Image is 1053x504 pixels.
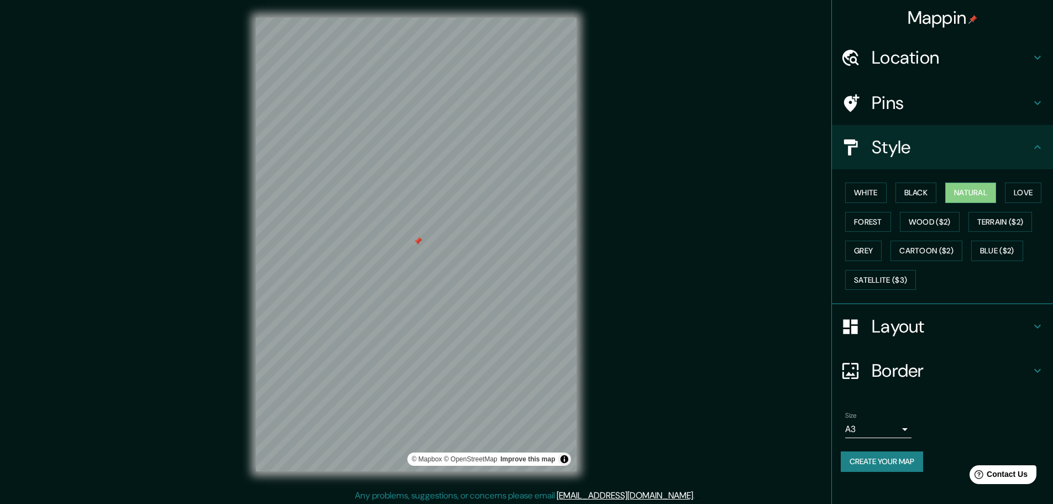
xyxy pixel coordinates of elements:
[900,212,960,232] button: Wood ($2)
[845,241,882,261] button: Grey
[845,420,911,438] div: A3
[832,81,1053,125] div: Pins
[968,15,977,24] img: pin-icon.png
[872,136,1031,158] h4: Style
[832,35,1053,80] div: Location
[845,411,857,420] label: Size
[256,18,577,471] canvas: Map
[968,212,1033,232] button: Terrain ($2)
[832,349,1053,393] div: Border
[945,183,996,203] button: Natural
[695,489,696,502] div: .
[872,360,1031,382] h4: Border
[412,455,442,463] a: Mapbox
[955,461,1041,492] iframe: Help widget launcher
[845,270,916,290] button: Satellite ($3)
[355,489,695,502] p: Any problems, suggestions, or concerns please email .
[444,455,497,463] a: OpenStreetMap
[908,7,978,29] h4: Mappin
[971,241,1023,261] button: Blue ($2)
[1005,183,1041,203] button: Love
[872,92,1031,114] h4: Pins
[558,453,571,466] button: Toggle attribution
[557,490,693,501] a: [EMAIL_ADDRESS][DOMAIN_NAME]
[832,304,1053,349] div: Layout
[845,183,887,203] button: White
[895,183,937,203] button: Black
[832,125,1053,169] div: Style
[841,451,923,472] button: Create your map
[890,241,962,261] button: Cartoon ($2)
[872,46,1031,69] h4: Location
[500,455,555,463] a: Map feedback
[696,489,699,502] div: .
[872,315,1031,337] h4: Layout
[845,212,891,232] button: Forest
